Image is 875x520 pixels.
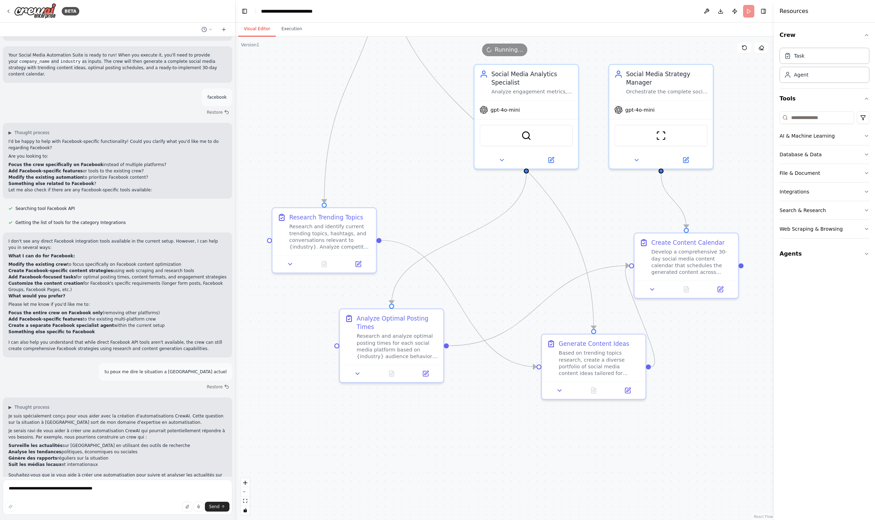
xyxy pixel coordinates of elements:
[780,225,843,232] div: Web Scraping & Browsing
[289,223,371,250] div: Research and identify current trending topics, hashtags, and conversations relevant to {industry}...
[794,52,804,59] div: Task
[780,220,869,238] button: Web Scraping & Browsing
[449,262,629,350] g: Edge from f7f451da-7446-4b49-878e-fd8037990f1e to 7df42bd5-8687-405a-9064-45467b48ac0e
[8,301,227,308] p: Please let me know if you'd like me to:
[521,131,532,141] img: SerperDevTool
[8,316,227,322] li: to the existing multi-platform crew
[541,334,646,400] div: Generate Content IdeasBased on trending topics research, create a diverse portfolio of social med...
[780,108,869,244] div: Tools
[241,487,250,496] button: zoom out
[495,46,523,54] span: Running...
[8,442,227,449] li: sur [GEOGRAPHIC_DATA] en utilisant des outils de recherche
[613,386,642,396] button: Open in side panel
[357,333,439,360] div: Research and analyze optimal posting times for each social media platform based on {industry} aud...
[339,308,444,383] div: Analyze Optimal Posting TimesResearch and analyze optimal posting times for each social media pla...
[492,88,573,95] div: Analyze engagement metrics, track performance data, and provide actionable insights to optimize s...
[8,310,227,316] li: (removing other platforms)
[374,369,409,379] button: No output available
[207,94,227,100] p: facebook
[8,294,65,298] strong: What would you prefer?
[238,22,276,37] button: Visual Editor
[199,25,215,34] button: Switch to previous chat
[8,52,227,77] p: Your Social Media Automation Suite is ready to run! When you execute it, you'll need to provide y...
[381,236,536,371] g: Edge from 84857ec3-08d6-42ce-ae3b-dfebc983956c to 63c25857-8741-4a1d-9145-951e0698746a
[8,455,227,461] li: réguliers sur la situation
[634,232,739,298] div: Create Content CalendarDevelop a comprehensive 30-day social media content calendar that schedule...
[780,244,869,264] button: Agents
[14,404,49,410] span: Thought process
[706,284,735,295] button: Open in side panel
[357,314,439,331] div: Analyze Optimal Posting Times
[8,323,114,328] strong: Create a separate Facebook specialist agent
[780,151,822,158] div: Database & Data
[204,382,232,392] button: Restore
[8,168,227,174] li: or tools to the existing crew?
[411,369,440,379] button: Open in side panel
[780,164,869,182] button: File & Document
[182,502,192,512] button: Upload files
[8,268,227,274] li: using web scraping and research tools
[218,25,229,34] button: Start a new chat
[662,155,710,165] button: Open in side panel
[780,170,820,177] div: File & Document
[780,45,869,88] div: Crew
[626,70,708,87] div: Social Media Strategy Manager
[8,274,227,280] li: for optimal posting times, content formats, and engagement strategies
[8,138,227,151] p: I'd be happy to help with Facebook-specific functionality! Could you clarify what you'd like me t...
[492,70,573,87] div: Social Media Analytics Specialist
[8,322,227,329] li: within the current setup
[306,259,342,269] button: No output available
[759,6,768,16] button: Hide right sidebar
[8,162,103,167] strong: Focus the crew specifically on Facebook
[14,3,56,19] img: Logo
[240,6,249,16] button: Hide left sidebar
[794,71,808,78] div: Agent
[8,130,12,136] span: ▶
[780,183,869,201] button: Integrations
[8,153,227,159] p: Are you looking to:
[527,155,575,165] button: Open in side panel
[8,310,103,315] strong: Focus the entire crew on Facebook only
[289,213,363,222] div: Research Trending Topics
[780,132,835,139] div: AI & Machine Learning
[621,262,659,371] g: Edge from 63c25857-8741-4a1d-9145-951e0698746a to 7df42bd5-8687-405a-9064-45467b48ac0e
[780,89,869,108] button: Tools
[62,7,79,15] div: BETA
[241,506,250,515] button: toggle interactivity
[8,462,61,467] strong: Suit les médias locaux
[754,515,773,519] a: React Flow attribution
[8,162,227,168] li: instead of multiple platforms?
[204,107,232,117] button: Restore
[474,64,579,169] div: Social Media Analytics SpecialistAnalyze engagement metrics, track performance data, and provide ...
[625,107,655,113] span: gpt-4o-mini
[780,7,808,15] h4: Resources
[8,472,227,485] p: Souhaitez-vous que je vous aide à créer une automatisation pour suivre et analyser les actualités...
[241,42,259,48] div: Version 1
[8,262,67,267] strong: Modify the existing crew
[8,169,83,173] strong: Add Facebook-specific features
[344,259,373,269] button: Open in side panel
[241,478,250,515] div: React Flow controls
[205,502,229,512] button: Send
[652,249,733,276] div: Develop a comprehensive 30-day social media content calendar that schedules the generated content...
[14,130,49,136] span: Thought process
[668,284,704,295] button: No output available
[209,504,220,509] span: Send
[559,340,629,348] div: Generate Content Ideas
[626,88,708,95] div: Orchestrate the complete social media workflow by coordinating content creation, scheduling posts...
[6,502,15,512] button: Improve this prompt
[8,449,61,454] strong: Analyse les tendances
[608,64,714,169] div: Social Media Strategy ManagerOrchestrate the complete social media workflow by coordinating conte...
[8,174,227,180] li: to prioritize Facebook content?
[8,187,227,193] p: Let me also check if there are any Facebook-specific tools available:
[8,317,83,322] strong: Add Facebook-specific features
[8,268,113,273] strong: Create Facebook-specific content strategies
[657,173,690,228] g: Edge from bffdaeaf-8ce1-4080-ac35-24ff7f176e77 to 7df42bd5-8687-405a-9064-45467b48ac0e
[272,207,377,273] div: Research Trending TopicsResearch and identify current trending topics, hashtags, and conversation...
[8,175,83,180] strong: Modify the existing automation
[8,449,227,455] li: politiques, économiques ou sociales
[261,8,330,15] nav: breadcrumb
[8,275,76,279] strong: Add Facebook-focused tasks
[780,25,869,45] button: Crew
[559,350,641,377] div: Based on trending topics research, create a diverse portfolio of social media content ideas tailo...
